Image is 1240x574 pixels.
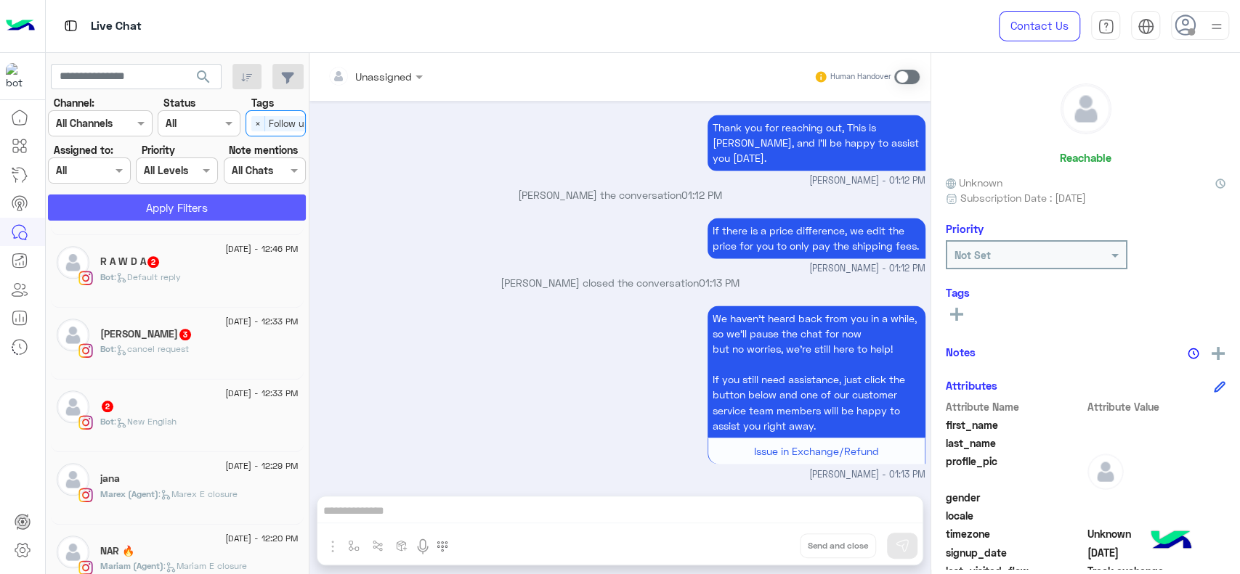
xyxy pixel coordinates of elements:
[1188,348,1199,359] img: notes
[708,218,925,258] p: 16/8/2025, 1:12 PM
[946,435,1085,451] span: last_name
[100,416,114,427] span: Bot
[225,532,298,545] span: [DATE] - 12:20 PM
[78,343,93,358] img: Instagram
[114,271,181,282] span: : Default reply
[708,115,925,171] p: 16/8/2025, 1:12 PM
[809,262,925,276] span: [PERSON_NAME] - 01:12 PM
[699,276,739,289] span: 01:13 PM
[62,17,80,35] img: tab
[57,319,89,351] img: defaultAdmin.png
[1060,151,1111,164] h6: Reachable
[754,444,879,456] span: Issue in Exchange/Refund
[946,286,1225,299] h6: Tags
[946,526,1085,541] span: timezone
[809,174,925,188] span: [PERSON_NAME] - 01:12 PM
[48,194,306,221] button: Apply Filters
[708,306,925,438] p: 16/8/2025, 1:13 PM
[225,459,298,472] span: [DATE] - 12:29 PM
[960,190,1086,205] span: Subscription Date : [DATE]
[946,490,1085,505] span: gender
[946,175,1002,190] span: Unknown
[100,271,114,282] span: Bot
[57,390,89,423] img: defaultAdmin.png
[225,242,298,255] span: [DATE] - 12:46 PM
[830,71,891,83] small: Human Handover
[163,95,195,110] label: Status
[946,345,976,358] h6: Notes
[225,387,298,400] span: [DATE] - 12:33 PM
[100,488,158,499] span: Marex (Agent)
[1207,17,1225,36] img: profile
[946,454,1085,487] span: profile_pic
[946,222,984,235] h6: Priority
[147,256,159,268] span: 2
[100,328,193,340] h5: Jasmine Hossam
[78,488,93,502] img: Instagram
[54,95,94,110] label: Channel:
[114,416,177,427] span: : New English
[265,116,314,131] span: Follow up
[100,343,114,354] span: Bot
[1087,490,1226,505] span: null
[100,560,163,571] span: Mariam (Agent)
[681,189,722,201] span: 01:12 PM
[1087,454,1124,490] img: defaultAdmin.png
[100,545,134,557] h5: NAR 🔥
[102,401,113,412] span: 2
[1212,347,1225,360] img: add
[946,417,1085,432] span: first_name
[57,536,89,568] img: defaultAdmin.png
[229,142,298,157] label: Note mentions
[142,142,175,157] label: Priority
[114,343,189,354] span: : cancel request
[315,187,925,202] p: [PERSON_NAME] the conversation
[91,17,142,36] p: Live Chat
[1061,84,1111,134] img: defaultAdmin.png
[158,488,238,499] span: : Marex E closure
[78,271,93,285] img: Instagram
[946,379,997,392] h6: Attributes
[186,64,222,95] button: search
[946,399,1085,414] span: Attribute Name
[54,142,113,157] label: Assigned to:
[163,560,247,571] span: : Mariam E closure
[78,415,93,430] img: Instagram
[1098,18,1114,35] img: tab
[6,63,32,89] img: 317874714732967
[809,467,925,481] span: [PERSON_NAME] - 01:13 PM
[1087,399,1226,414] span: Attribute Value
[6,11,35,41] img: Logo
[251,95,274,110] label: Tags
[1146,516,1196,567] img: hulul-logo.png
[1138,18,1154,35] img: tab
[57,463,89,496] img: defaultAdmin.png
[251,116,265,131] span: ×
[946,508,1085,523] span: locale
[57,246,89,279] img: defaultAdmin.png
[179,329,191,340] span: 3
[195,68,212,86] span: search
[1087,545,1226,560] span: 2025-07-30T23:32:35.924Z
[225,315,298,328] span: [DATE] - 12:33 PM
[999,11,1080,41] a: Contact Us
[1087,526,1226,541] span: Unknown
[800,533,876,558] button: Send and close
[1091,11,1120,41] a: tab
[100,255,161,268] h5: R A W D A
[100,472,120,485] h5: jana
[1087,508,1226,523] span: null
[946,545,1085,560] span: signup_date
[315,275,925,290] p: [PERSON_NAME] closed the conversation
